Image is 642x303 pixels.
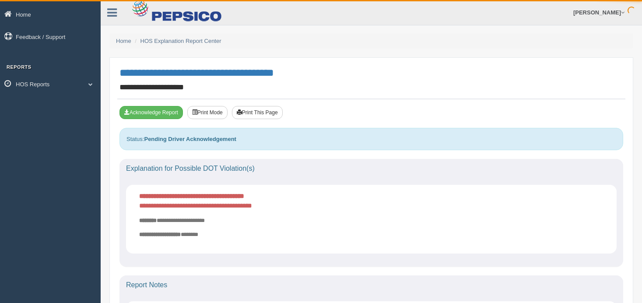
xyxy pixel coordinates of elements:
[119,275,623,295] div: Report Notes
[232,106,283,119] button: Print This Page
[140,38,221,44] a: HOS Explanation Report Center
[116,38,131,44] a: Home
[119,106,183,119] button: Acknowledge Receipt
[119,159,623,178] div: Explanation for Possible DOT Violation(s)
[187,106,228,119] button: Print Mode
[119,128,623,150] div: Status:
[144,136,236,142] strong: Pending Driver Acknowledgement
